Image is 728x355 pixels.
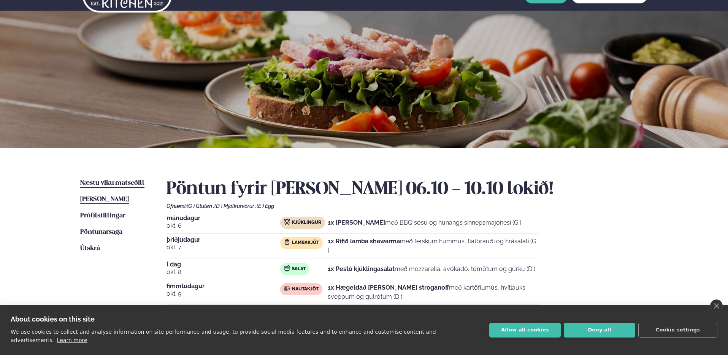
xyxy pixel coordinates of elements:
[80,179,144,188] a: Næstu viku matseðill
[167,268,280,277] span: okt. 8
[489,323,561,338] button: Allow all cookies
[328,218,521,227] p: með BBQ sósu og hunangs sinnepsmajónesi (G )
[710,300,723,312] a: close
[638,323,717,338] button: Cookie settings
[284,239,290,245] img: Lamb.svg
[328,283,539,301] p: með kartöflumús, hvítlauks sveppum og gulrótum (D )
[328,237,539,255] p: með ferskum hummus, flatbrauði og hrásalati (G )
[292,220,321,226] span: Kjúklingur
[167,215,280,221] span: mánudagur
[292,266,306,272] span: Salat
[292,286,319,292] span: Nautakjöt
[167,203,648,209] div: Ofnæmi:
[80,196,129,203] span: [PERSON_NAME]
[328,265,535,274] p: með mozzarella, avókadó, tómötum og gúrku (D )
[80,211,125,220] a: Prófílstillingar
[11,329,436,343] p: We use cookies to collect and analyse information on site performance and usage, to provide socia...
[564,323,635,338] button: Deny all
[11,315,95,323] strong: About cookies on this site
[167,179,648,200] h2: Pöntun fyrir [PERSON_NAME] 06.10 - 10.10 lokið!
[167,283,280,289] span: fimmtudagur
[214,203,257,209] span: (D ) Mjólkurvörur ,
[328,238,400,245] strong: 1x Rifið lamba shawarma
[80,228,122,237] a: Pöntunarsaga
[328,284,449,291] strong: 1x Hægeldað [PERSON_NAME] stroganoff
[167,289,280,298] span: okt. 9
[167,237,280,243] span: þriðjudagur
[57,337,87,343] a: Learn more
[257,203,274,209] span: (E ) Egg
[167,261,280,268] span: Í dag
[80,212,125,219] span: Prófílstillingar
[80,229,122,235] span: Pöntunarsaga
[167,243,280,252] span: okt. 7
[284,285,290,292] img: beef.svg
[292,240,319,246] span: Lambakjöt
[328,265,395,273] strong: 1x Pestó kjúklingasalat
[328,219,385,226] strong: 1x [PERSON_NAME]
[80,245,100,252] span: Útskrá
[80,180,144,186] span: Næstu viku matseðill
[80,244,100,253] a: Útskrá
[167,221,280,230] span: okt. 6
[284,265,290,271] img: salad.svg
[80,195,129,204] a: [PERSON_NAME]
[187,203,214,209] span: (G ) Glúten ,
[284,219,290,225] img: chicken.svg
